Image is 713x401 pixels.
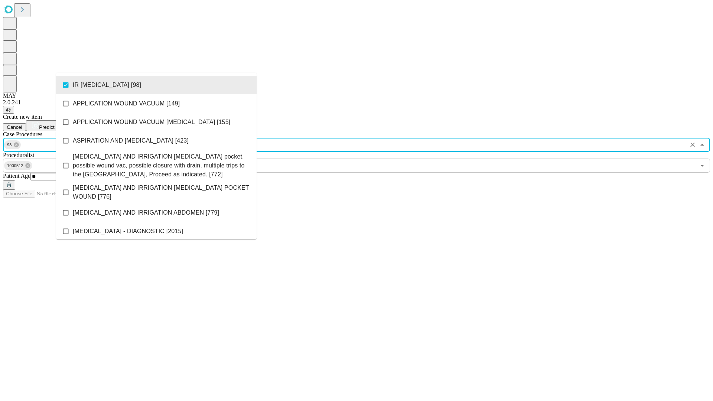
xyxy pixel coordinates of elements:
[4,162,26,170] span: 1000512
[3,99,710,106] div: 2.0.241
[7,124,22,130] span: Cancel
[3,92,710,99] div: MAY
[3,123,26,131] button: Cancel
[73,152,251,179] span: [MEDICAL_DATA] AND IRRIGATION [MEDICAL_DATA] pocket, possible wound vac, possible closure with dr...
[3,152,34,158] span: Proceduralist
[73,136,189,145] span: ASPIRATION AND [MEDICAL_DATA] [423]
[73,227,183,236] span: [MEDICAL_DATA] - DIAGNOSTIC [2015]
[3,173,30,179] span: Patient Age
[4,161,32,170] div: 1000512
[39,124,54,130] span: Predict
[73,81,141,89] span: IR [MEDICAL_DATA] [98]
[73,99,180,108] span: APPLICATION WOUND VACUUM [149]
[697,160,707,171] button: Open
[697,140,707,150] button: Close
[4,140,21,149] div: 98
[26,120,60,131] button: Predict
[73,183,251,201] span: [MEDICAL_DATA] AND IRRIGATION [MEDICAL_DATA] POCKET WOUND [776]
[73,118,230,127] span: APPLICATION WOUND VACUUM [MEDICAL_DATA] [155]
[3,114,42,120] span: Create new item
[3,106,14,114] button: @
[6,107,11,113] span: @
[3,131,42,137] span: Scheduled Procedure
[4,141,15,149] span: 98
[687,140,698,150] button: Clear
[73,208,219,217] span: [MEDICAL_DATA] AND IRRIGATION ABDOMEN [779]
